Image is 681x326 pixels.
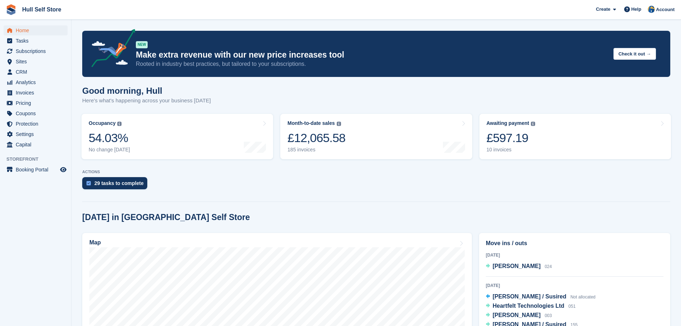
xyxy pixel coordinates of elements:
a: menu [4,129,68,139]
span: Protection [16,119,59,129]
a: menu [4,119,68,129]
div: Occupancy [89,120,115,126]
a: Preview store [59,165,68,174]
a: menu [4,57,68,67]
h2: [DATE] in [GEOGRAPHIC_DATA] Self Store [82,213,250,222]
span: Settings [16,129,59,139]
span: 024 [545,264,552,269]
a: menu [4,77,68,87]
div: [DATE] [486,282,663,289]
img: Hull Self Store [648,6,655,13]
span: Tasks [16,36,59,46]
a: [PERSON_NAME] 024 [486,262,552,271]
img: stora-icon-8386f47178a22dfd0bd8f6a31ec36ba5ce8667c1dd55bd0f319d3a0aa187defe.svg [6,4,16,15]
a: Heartfelt Technologies Ltd 051 [486,302,576,311]
p: Make extra revenue with our new price increases tool [136,50,608,60]
h1: Good morning, Hull [82,86,211,96]
div: [DATE] [486,252,663,258]
span: [PERSON_NAME] / Susired [493,293,566,300]
span: Home [16,25,59,35]
img: icon-info-grey-7440780725fd019a000dd9b08b2336e03edf1995a4989e88bcd33f0948082b44.svg [337,122,341,126]
span: Heartfelt Technologies Ltd [493,303,564,309]
span: Account [656,6,675,13]
img: price-adjustments-announcement-icon-8257ccfd72463d97f412b2fc003d46551f7dbcb40ab6d574587a9cd5c0d94... [85,29,135,70]
div: Month-to-date sales [287,120,335,126]
a: 29 tasks to complete [82,177,151,193]
a: menu [4,46,68,56]
span: [PERSON_NAME] [493,312,541,318]
div: £597.19 [487,131,536,145]
div: Awaiting payment [487,120,529,126]
span: CRM [16,67,59,77]
a: [PERSON_NAME] / Susired Not allocated [486,292,596,302]
a: menu [4,140,68,150]
a: Hull Self Store [19,4,64,15]
img: icon-info-grey-7440780725fd019a000dd9b08b2336e03edf1995a4989e88bcd33f0948082b44.svg [117,122,122,126]
span: 003 [545,313,552,318]
span: Not allocated [571,295,596,300]
a: Occupancy 54.03% No change [DATE] [82,114,273,159]
span: Create [596,6,610,13]
span: [PERSON_NAME] [493,263,541,269]
span: Subscriptions [16,46,59,56]
p: ACTIONS [82,170,670,174]
a: menu [4,25,68,35]
span: Sites [16,57,59,67]
div: £12,065.58 [287,131,345,145]
span: Pricing [16,98,59,108]
a: Month-to-date sales £12,065.58 185 invoices [280,114,472,159]
div: 10 invoices [487,147,536,153]
a: menu [4,108,68,118]
span: Invoices [16,88,59,98]
a: Awaiting payment £597.19 10 invoices [479,114,671,159]
div: NEW [136,41,148,48]
p: Here's what's happening across your business [DATE] [82,97,211,105]
span: Analytics [16,77,59,87]
span: Storefront [6,156,71,163]
div: 29 tasks to complete [94,180,144,186]
span: 051 [568,304,576,309]
img: icon-info-grey-7440780725fd019a000dd9b08b2336e03edf1995a4989e88bcd33f0948082b44.svg [531,122,535,126]
a: menu [4,36,68,46]
h2: Map [89,239,101,246]
div: 54.03% [89,131,130,145]
span: Coupons [16,108,59,118]
button: Check it out → [613,48,656,60]
span: Help [631,6,641,13]
a: menu [4,165,68,175]
img: task-75834270c22a3079a89374b754ae025e5fb1db73e45f91037f5363f120a921f8.svg [87,181,91,185]
span: Capital [16,140,59,150]
p: Rooted in industry best practices, but tailored to your subscriptions. [136,60,608,68]
a: menu [4,98,68,108]
a: [PERSON_NAME] 003 [486,311,552,320]
h2: Move ins / outs [486,239,663,248]
a: menu [4,88,68,98]
div: No change [DATE] [89,147,130,153]
div: 185 invoices [287,147,345,153]
span: Booking Portal [16,165,59,175]
a: menu [4,67,68,77]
